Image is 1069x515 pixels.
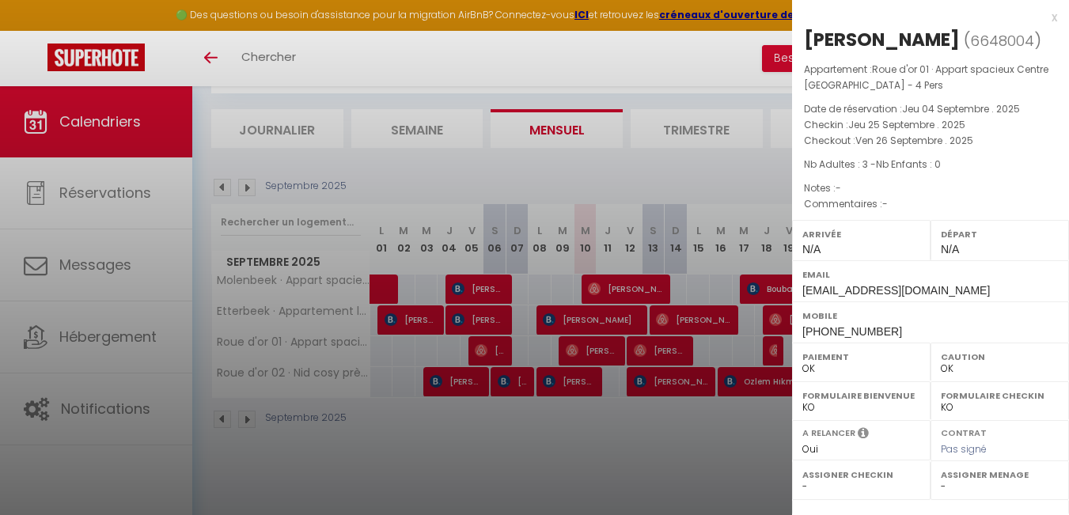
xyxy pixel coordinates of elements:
i: Sélectionner OUI si vous souhaiter envoyer les séquences de messages post-checkout [858,426,869,444]
span: Roue d'or 01 · Appart spacieux Centre [GEOGRAPHIC_DATA] - 4 Pers [804,62,1048,92]
label: A relancer [802,426,855,440]
span: Ven 26 Septembre . 2025 [855,134,973,147]
span: N/A [802,243,821,256]
div: x [792,8,1057,27]
span: [EMAIL_ADDRESS][DOMAIN_NAME] [802,284,990,297]
p: Notes : [804,180,1057,196]
label: Assigner Menage [941,467,1059,483]
div: [PERSON_NAME] [804,27,960,52]
button: Ouvrir le widget de chat LiveChat [13,6,60,54]
label: Assigner Checkin [802,467,920,483]
p: Date de réservation : [804,101,1057,117]
label: Email [802,267,1059,282]
label: Contrat [941,426,987,437]
label: Mobile [802,308,1059,324]
span: - [836,181,841,195]
span: Jeu 25 Septembre . 2025 [848,118,965,131]
span: Nb Adultes : 3 - [804,157,941,171]
span: Pas signé [941,442,987,456]
span: [PHONE_NUMBER] [802,325,902,338]
label: Départ [941,226,1059,242]
span: N/A [941,243,959,256]
span: 6648004 [970,31,1034,51]
span: - [882,197,888,210]
label: Formulaire Checkin [941,388,1059,403]
p: Appartement : [804,62,1057,93]
p: Commentaires : [804,196,1057,212]
p: Checkout : [804,133,1057,149]
span: Nb Enfants : 0 [876,157,941,171]
p: Checkin : [804,117,1057,133]
label: Caution [941,349,1059,365]
label: Arrivée [802,226,920,242]
label: Paiement [802,349,920,365]
span: ( ) [964,29,1041,51]
label: Formulaire Bienvenue [802,388,920,403]
span: Jeu 04 Septembre . 2025 [902,102,1020,115]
